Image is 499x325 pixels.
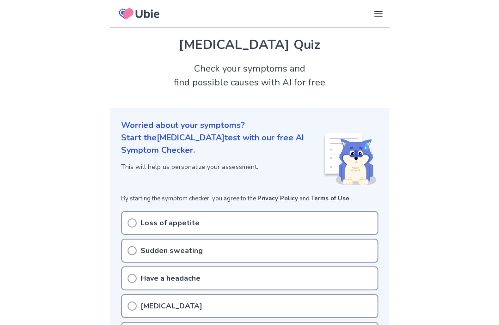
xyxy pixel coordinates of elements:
p: [MEDICAL_DATA] [140,301,202,312]
p: By starting the symptom checker, you agree to the and [121,194,378,204]
p: Have a headache [140,273,201,284]
p: Worried about your symptoms? [121,119,378,132]
h1: [MEDICAL_DATA] Quiz [121,35,378,54]
p: Sudden sweating [140,245,203,256]
a: Privacy Policy [257,194,298,203]
p: This will help us personalize your assessment. [121,162,323,172]
img: Shiba [323,133,377,185]
p: Loss of appetite [140,217,200,229]
h2: Check your symptoms and find possible causes with AI for free [110,62,389,90]
p: Start the [MEDICAL_DATA] test with our free AI Symptom Checker. [121,132,323,156]
a: Terms of Use [311,194,349,203]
